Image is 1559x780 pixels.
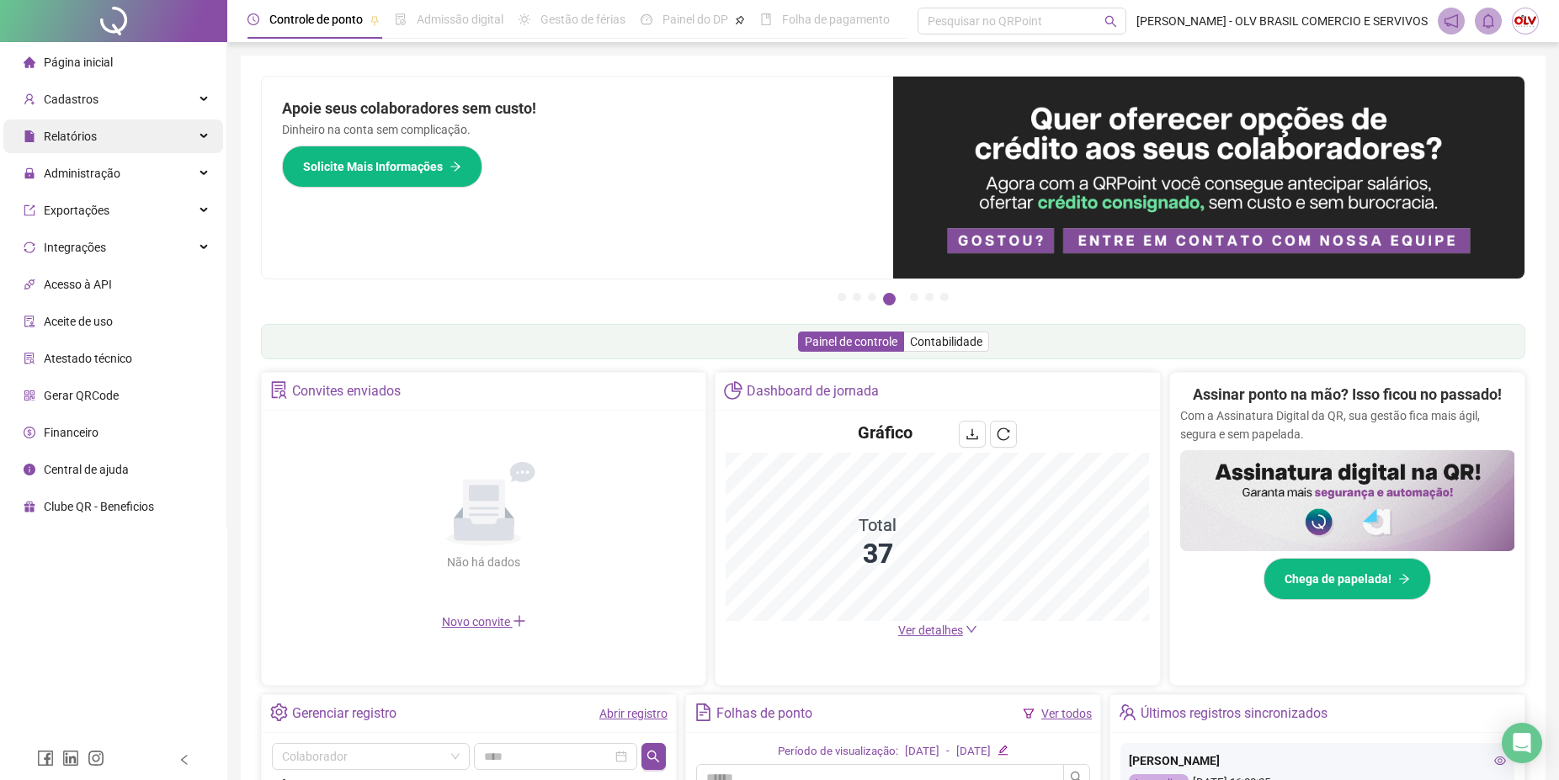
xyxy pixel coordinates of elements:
span: Página inicial [44,56,113,69]
span: Financeiro [44,426,98,439]
button: Solicite Mais Informações [282,146,482,188]
div: - [946,743,950,761]
span: Integrações [44,241,106,254]
span: user-add [24,93,35,105]
h4: Gráfico [858,421,913,444]
span: setting [270,703,288,721]
span: facebook [37,750,54,767]
div: Gerenciar registro [292,699,396,728]
span: Ver detalhes [898,623,963,637]
img: banner%2F02c71560-61a6-44d4-94b9-c8ab97240462.png [1180,450,1515,551]
div: Dashboard de jornada [747,377,879,406]
span: Cadastros [44,93,98,106]
span: solution [270,381,288,399]
span: gift [24,501,35,512]
span: home [24,56,35,68]
span: Exportações [44,204,109,217]
span: dashboard [641,13,652,25]
span: Chega de papelada! [1285,570,1391,588]
span: eye [1494,755,1506,767]
span: Gerar QRCode [44,389,119,402]
div: [PERSON_NAME] [1129,751,1506,770]
span: qrcode [24,390,35,401]
div: Folhas de ponto [716,699,812,728]
button: 1 [838,293,846,301]
img: banner%2Fa8ee1423-cce5-4ffa-a127-5a2d429cc7d8.png [893,77,1524,279]
span: Relatórios [44,130,97,143]
a: Ver detalhes down [898,623,977,637]
span: Administração [44,167,120,180]
span: sun [519,13,530,25]
div: Últimos registros sincronizados [1141,699,1328,728]
span: sync [24,241,35,253]
span: search [646,750,660,763]
span: Atestado técnico [44,352,132,365]
span: pushpin [370,15,380,25]
span: Gestão de férias [540,13,625,26]
span: Controle de ponto [269,13,363,26]
span: Acesso à API [44,278,112,291]
button: Chega de papelada! [1264,558,1431,600]
p: Com a Assinatura Digital da QR, sua gestão fica mais ágil, segura e sem papelada. [1180,406,1515,443]
span: left [178,754,190,766]
div: Período de visualização: [778,743,898,761]
button: 7 [940,293,949,301]
span: Aceite de uso [44,315,113,328]
div: Open Intercom Messenger [1502,723,1542,763]
div: Convites enviados [292,377,401,406]
span: audit [24,316,35,327]
span: lock [24,167,35,179]
span: file-text [694,703,712,721]
span: dollar [24,427,35,438]
div: Não há dados [407,553,561,571]
span: file-done [395,13,407,25]
span: Admissão digital [417,13,503,26]
span: Solicite Mais Informações [303,157,443,176]
span: arrow-right [450,161,461,172]
span: bell [1481,13,1496,29]
h2: Apoie seus colaboradores sem custo! [282,97,873,120]
span: reload [997,427,1010,441]
h2: Assinar ponto na mão? Isso ficou no passado! [1193,383,1502,406]
span: Painel de controle [805,335,897,348]
div: [DATE] [905,743,939,761]
button: 3 [868,293,876,301]
span: Contabilidade [910,335,982,348]
span: pushpin [735,15,745,25]
span: team [1119,703,1136,721]
span: download [966,427,979,441]
span: Central de ajuda [44,463,129,476]
span: linkedin [62,750,79,767]
button: 6 [925,293,934,301]
span: clock-circle [247,13,259,25]
span: info-circle [24,464,35,475]
span: Novo convite [442,615,526,629]
span: pie-chart [724,381,742,399]
a: Ver todos [1041,707,1092,720]
span: api [24,279,35,290]
button: 2 [853,293,861,301]
span: down [966,623,977,635]
a: Abrir registro [599,707,668,720]
span: Clube QR - Beneficios [44,500,154,513]
img: 8462 [1513,8,1538,34]
span: Painel do DP [662,13,728,26]
span: plus [513,614,526,628]
span: instagram [88,750,104,767]
span: Folha de pagamento [782,13,890,26]
span: file [24,130,35,142]
span: arrow-right [1398,573,1410,585]
button: 4 [883,293,896,305]
span: solution [24,353,35,364]
span: [PERSON_NAME] - OLV BRASIL COMERCIO E SERVIVOS [1136,12,1428,30]
span: search [1104,15,1117,28]
span: notification [1444,13,1459,29]
span: filter [1023,708,1035,719]
button: 5 [910,293,918,301]
span: edit [998,745,1008,756]
p: Dinheiro na conta sem complicação. [282,120,873,139]
span: book [760,13,772,25]
div: [DATE] [956,743,991,761]
span: export [24,204,35,216]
